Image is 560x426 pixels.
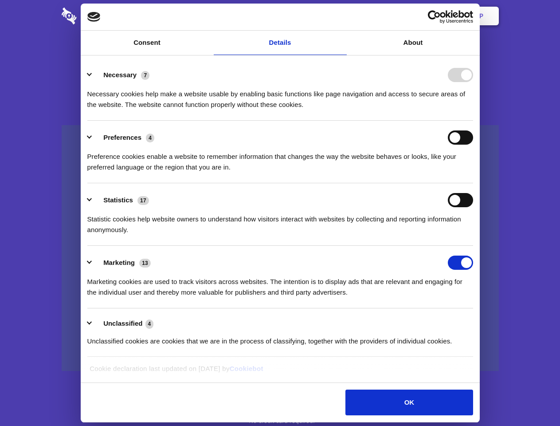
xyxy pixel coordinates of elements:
a: Consent [81,31,214,55]
label: Necessary [103,71,137,79]
a: Wistia video thumbnail [62,125,499,371]
span: 4 [145,319,154,328]
span: 7 [141,71,149,80]
button: Necessary (7) [87,68,155,82]
a: Pricing [260,2,299,30]
span: 4 [146,134,154,142]
a: Contact [360,2,400,30]
div: Preference cookies enable a website to remember information that changes the way the website beha... [87,145,473,173]
img: logo-wordmark-white-trans-d4663122ce5f474addd5e946df7df03e33cb6a1c49d2221995e7729f52c070b2.svg [62,8,137,24]
label: Statistics [103,196,133,204]
div: Necessary cookies help make a website usable by enabling basic functions like page navigation and... [87,82,473,110]
a: Login [402,2,441,30]
div: Statistic cookies help website owners to understand how visitors interact with websites by collec... [87,207,473,235]
button: Preferences (4) [87,130,160,145]
div: Marketing cookies are used to track visitors across websites. The intention is to display ads tha... [87,270,473,298]
iframe: Drift Widget Chat Controller [516,382,549,415]
h1: Eliminate Slack Data Loss. [62,40,499,72]
div: Cookie declaration last updated on [DATE] by [83,363,477,381]
a: Details [214,31,347,55]
label: Marketing [103,259,135,266]
a: Usercentrics Cookiebot - opens in a new window [396,10,473,24]
span: 17 [137,196,149,205]
a: Cookiebot [230,365,263,372]
img: logo [87,12,101,22]
a: About [347,31,480,55]
button: OK [345,390,473,415]
div: Unclassified cookies are cookies that we are in the process of classifying, together with the pro... [87,329,473,347]
label: Preferences [103,134,141,141]
button: Marketing (13) [87,256,157,270]
button: Unclassified (4) [87,318,159,329]
span: 13 [139,259,151,268]
h4: Auto-redaction of sensitive data, encrypted data sharing and self-destructing private chats. Shar... [62,81,499,110]
button: Statistics (17) [87,193,155,207]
